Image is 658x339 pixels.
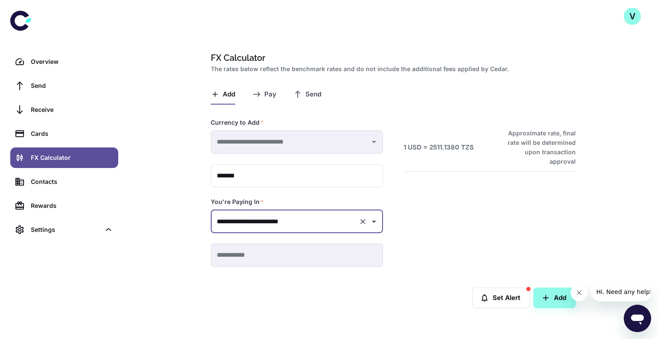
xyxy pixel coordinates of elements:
iframe: Close message [571,284,588,301]
button: Set Alert [472,288,530,308]
iframe: Message from company [591,282,651,301]
h6: Approximate rate, final rate will be determined upon transaction approval [498,129,576,166]
button: Add [533,288,576,308]
a: FX Calculator [10,147,118,168]
h2: The rates below reflect the benchmark rates and do not include the additional fees applied by Cedar. [211,64,572,74]
label: You're Paying In [211,198,264,206]
span: Send [305,90,321,99]
h1: FX Calculator [211,51,572,64]
div: Receive [31,105,113,114]
div: Settings [10,219,118,240]
div: Overview [31,57,113,66]
button: Open [368,216,380,228]
span: Add [223,90,235,99]
button: Clear [357,216,369,228]
div: Settings [31,225,100,234]
button: V [624,8,641,25]
div: Send [31,81,113,90]
span: Hi. Need any help? [5,6,62,13]
div: Cards [31,129,113,138]
a: Rewards [10,195,118,216]
span: Pay [264,90,276,99]
a: Cards [10,123,118,144]
div: Rewards [31,201,113,210]
div: Contacts [31,177,113,186]
div: FX Calculator [31,153,113,162]
iframe: Button to launch messaging window [624,305,651,332]
a: Send [10,75,118,96]
a: Contacts [10,171,118,192]
a: Receive [10,99,118,120]
label: Currency to Add [211,118,264,127]
a: Overview [10,51,118,72]
h6: 1 USD = 2511.1380 TZS [404,143,474,153]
